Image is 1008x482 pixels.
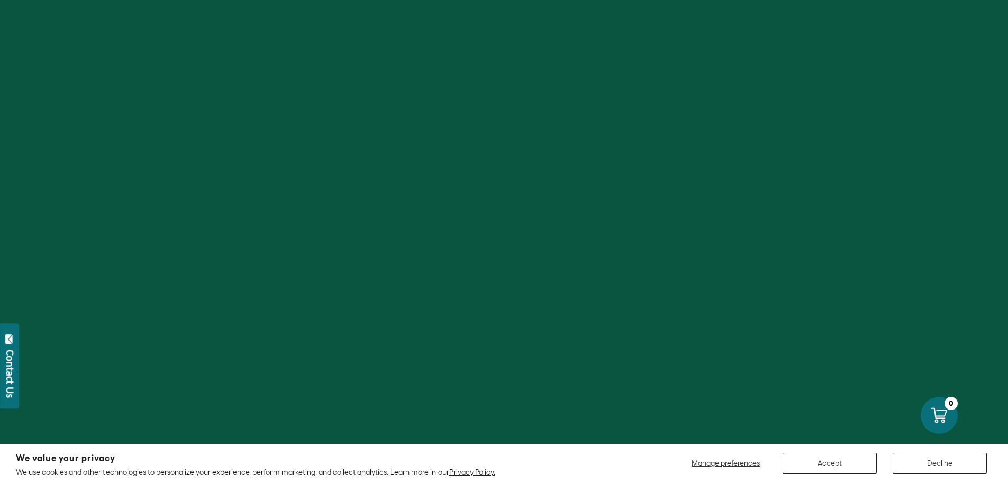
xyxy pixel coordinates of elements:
[449,468,495,476] a: Privacy Policy.
[685,453,767,474] button: Manage preferences
[945,397,958,410] div: 0
[692,459,760,467] span: Manage preferences
[783,453,877,474] button: Accept
[16,454,495,463] h2: We value your privacy
[16,467,495,477] p: We use cookies and other technologies to personalize your experience, perform marketing, and coll...
[893,453,987,474] button: Decline
[5,350,15,398] div: Contact Us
